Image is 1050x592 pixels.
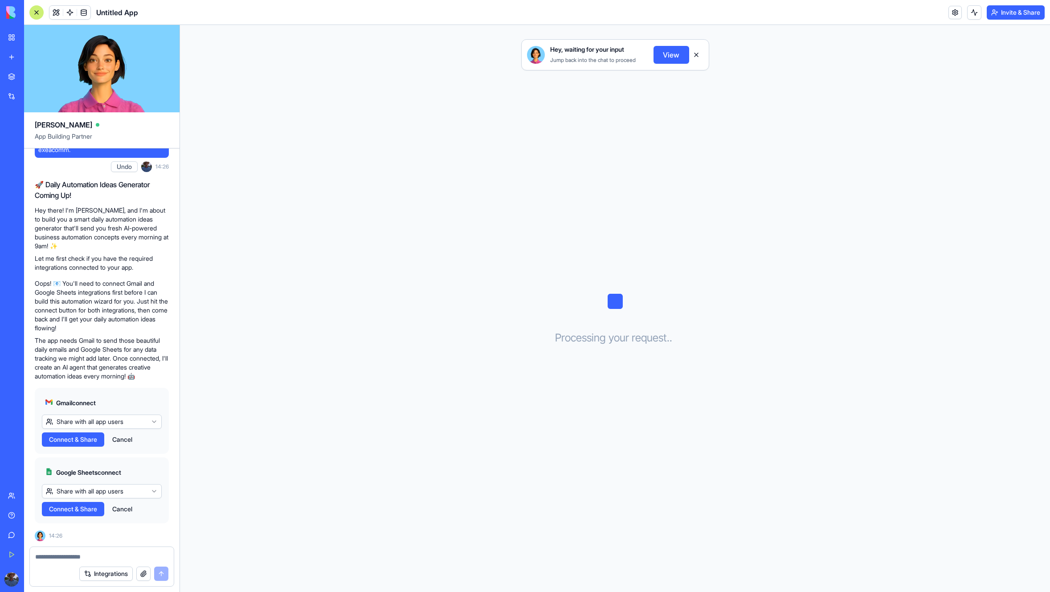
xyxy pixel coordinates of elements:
span: Connect & Share [49,505,97,514]
span: . [667,331,670,345]
img: gmail [45,399,53,406]
img: logo [6,6,61,19]
img: ACg8ocJCkKFIIXD3Rpjuw1jPNkUyib-ltOSnh_HHN2XdRnfL8OMPqGM=s96-c [141,161,152,172]
button: Cancel [108,502,137,516]
p: Hey there! I'm [PERSON_NAME], and I'm about to build you a smart daily automation ideas generator... [35,206,169,251]
span: 14:26 [155,163,169,170]
span: Gmail connect [56,399,96,407]
button: Connect & Share [42,502,104,516]
span: Hey, waiting for your input [550,45,624,54]
button: Invite & Share [987,5,1045,20]
span: App Building Partner [35,132,169,148]
button: View [654,46,689,64]
h2: 🚀 Daily Automation Ideas Generator Coming Up! [35,179,169,201]
img: Ella_00000_wcx2te.png [527,46,545,64]
p: The app needs Gmail to send those beautiful daily emails and Google Sheets for any data tracking ... [35,336,169,381]
img: googlesheets [45,468,53,475]
p: Oops! 📧 You'll need to connect Gmail and Google Sheets integrations first before I can build this... [35,279,169,333]
span: . [670,331,672,345]
span: Google Sheets connect [56,468,121,477]
span: Untitled App [96,7,138,18]
span: 14:26 [49,532,62,539]
p: Let me first check if you have the required integrations connected to your app. [35,254,169,272]
span: Jump back into the chat to proceed [550,57,636,63]
span: Connect & Share [49,435,97,444]
button: Integrations [79,567,133,581]
button: Connect & Share [42,432,104,447]
button: Cancel [108,432,137,447]
button: Undo [111,161,138,172]
h3: Processing your request [555,331,675,345]
img: ACg8ocJCkKFIIXD3Rpjuw1jPNkUyib-ltOSnh_HHN2XdRnfL8OMPqGM=s96-c [4,572,19,587]
span: [PERSON_NAME] [35,119,92,130]
img: Ella_00000_wcx2te.png [35,530,45,541]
